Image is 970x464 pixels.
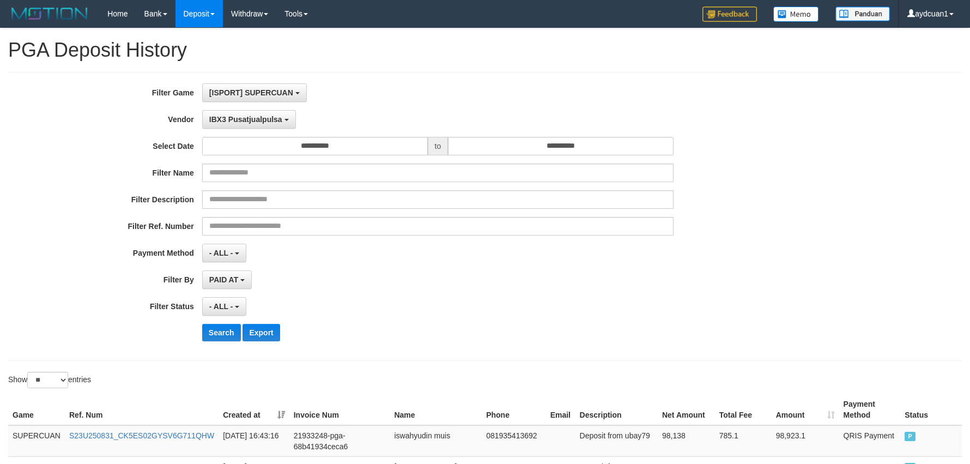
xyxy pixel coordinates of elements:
span: to [428,137,448,155]
th: Invoice Num [289,394,390,425]
td: 081935413692 [482,425,546,457]
th: Description [575,394,658,425]
a: S23U250831_CK5ES02GYSV6G711QHW [69,431,214,440]
th: Email [546,394,575,425]
td: Deposit from ubay79 [575,425,658,457]
button: - ALL - [202,297,246,316]
th: Created at: activate to sort column ascending [219,394,289,425]
th: Status [900,394,962,425]
th: Payment Method [839,394,901,425]
th: Game [8,394,65,425]
button: [ISPORT] SUPERCUAN [202,83,307,102]
h1: PGA Deposit History [8,39,962,61]
img: panduan.png [835,7,890,21]
button: Search [202,324,241,341]
span: - ALL - [209,249,233,257]
select: Showentries [27,372,68,388]
img: Feedback.jpg [702,7,757,22]
th: Phone [482,394,546,425]
th: Amount: activate to sort column ascending [772,394,839,425]
img: Button%20Memo.svg [773,7,819,22]
span: PAID [905,432,916,441]
span: [ISPORT] SUPERCUAN [209,88,293,97]
button: - ALL - [202,244,246,262]
button: PAID AT [202,270,252,289]
span: IBX3 Pusatjualpulsa [209,115,282,124]
button: IBX3 Pusatjualpulsa [202,110,296,129]
th: Net Amount [658,394,715,425]
th: Ref. Num [65,394,219,425]
img: MOTION_logo.png [8,5,91,22]
button: Export [242,324,280,341]
td: 21933248-pga-68b41934ceca6 [289,425,390,457]
td: iswahyudin muis [390,425,482,457]
span: PAID AT [209,275,238,284]
span: - ALL - [209,302,233,311]
td: 98,923.1 [772,425,839,457]
td: 98,138 [658,425,715,457]
th: Name [390,394,482,425]
label: Show entries [8,372,91,388]
th: Total Fee [715,394,772,425]
td: QRIS Payment [839,425,901,457]
td: 785.1 [715,425,772,457]
td: [DATE] 16:43:16 [219,425,289,457]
